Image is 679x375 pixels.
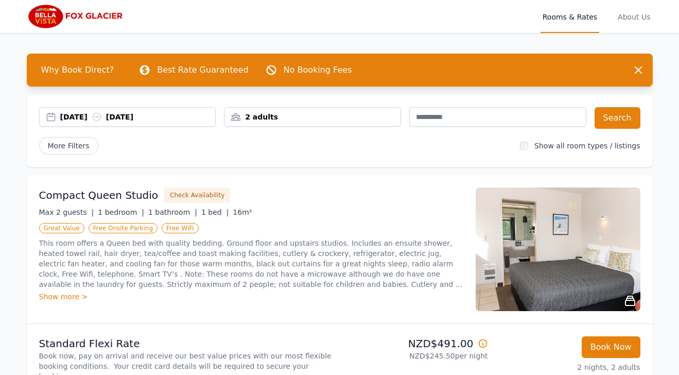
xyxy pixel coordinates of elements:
[224,112,401,122] div: 2 adults
[27,4,126,29] img: Bella Vista Fox Glacier
[162,223,199,233] span: Free WiFi
[595,107,640,129] button: Search
[39,336,336,351] p: Standard Flexi Rate
[60,112,216,122] div: [DATE] [DATE]
[39,137,98,155] span: More Filters
[582,336,640,358] button: Book Now
[89,223,158,233] span: Free Onsite Parking
[157,64,248,76] p: Best Rate Guaranteed
[344,351,488,361] p: NZD$245.50 per night
[33,60,123,80] span: Why Book Direct?
[496,362,640,372] p: 2 nights, 2 adults
[98,208,144,216] span: 1 bedroom |
[148,208,197,216] span: 1 bathroom |
[233,208,252,216] span: 16m²
[344,336,488,351] p: NZD$491.00
[39,188,159,202] h3: Compact Queen Studio
[39,292,463,302] div: Show more >
[164,187,230,203] button: Check Availability
[201,208,229,216] span: 1 bed |
[284,64,352,76] p: No Booking Fees
[39,238,463,289] p: This room offers a Queen bed with quality bedding. Ground floor and upstairs studios. Includes an...
[534,142,640,150] label: Show all room types / listings
[39,223,84,233] span: Great Value
[39,208,94,216] span: Max 2 guests |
